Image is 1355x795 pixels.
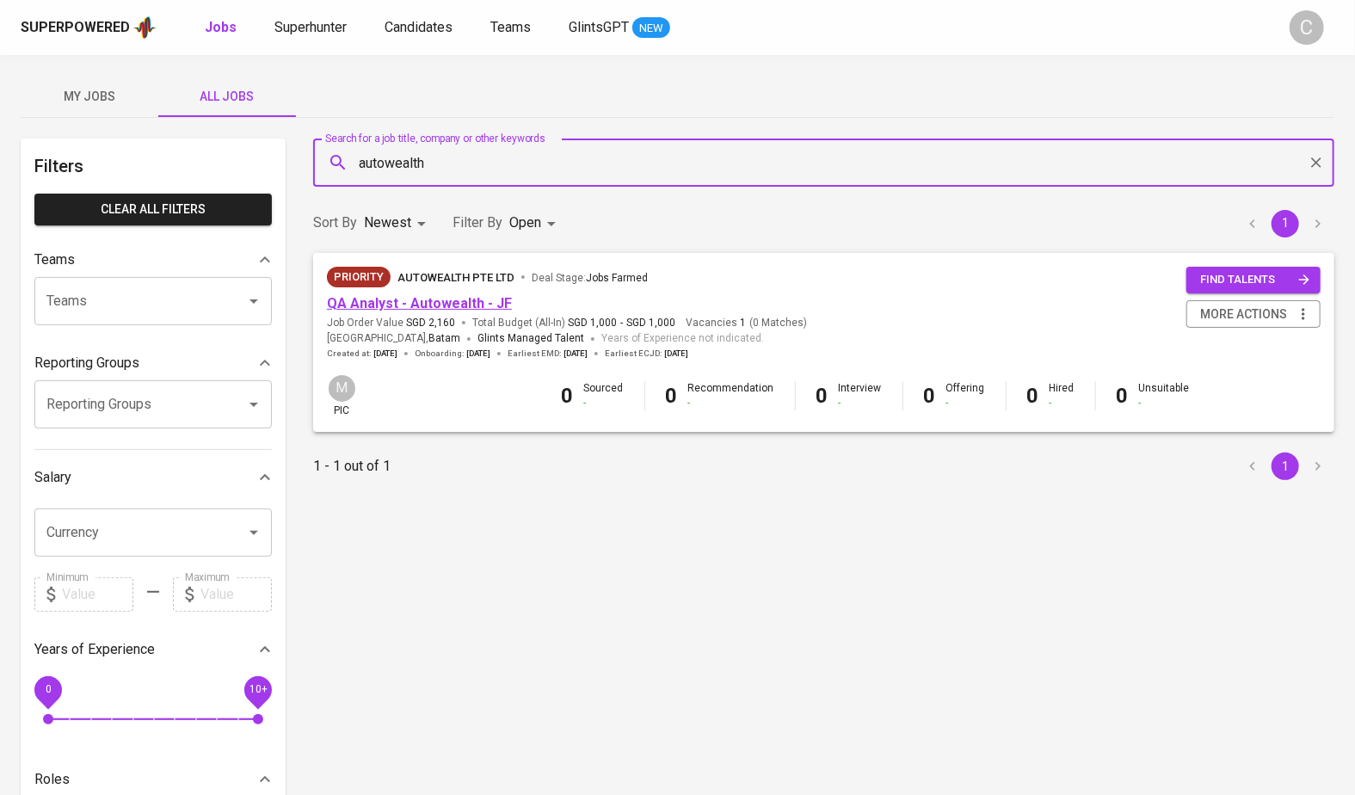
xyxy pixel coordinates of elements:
a: Jobs [205,17,240,39]
button: Open [242,289,266,313]
div: - [584,396,624,410]
b: 0 [924,384,936,408]
button: Open [242,392,266,416]
nav: pagination navigation [1236,210,1334,237]
div: - [1139,396,1190,410]
span: Job Order Value [327,316,455,330]
span: Superhunter [274,19,347,35]
button: page 1 [1272,453,1299,480]
div: M [327,373,357,404]
b: 0 [816,384,828,408]
a: Teams [490,17,534,39]
p: Filter By [453,213,502,233]
div: - [839,396,882,410]
p: Years of Experience [34,639,155,660]
span: Deal Stage : [532,272,648,284]
div: - [946,396,985,410]
div: - [688,396,774,410]
div: Unsuitable [1139,381,1190,410]
p: Teams [34,250,75,270]
span: NEW [632,20,670,37]
b: 0 [1027,384,1039,408]
span: more actions [1200,304,1287,325]
span: Earliest ECJD : [605,348,688,360]
input: Value [200,577,272,612]
span: SGD 1,000 [626,316,675,330]
a: QA Analyst - Autowealth - JF [327,295,512,311]
input: Value [62,577,133,612]
div: Salary [34,460,272,495]
span: 0 [45,683,51,695]
span: Vacancies ( 0 Matches ) [686,316,807,330]
div: Years of Experience [34,632,272,667]
nav: pagination navigation [1236,453,1334,480]
span: [GEOGRAPHIC_DATA] , [327,330,460,348]
button: Clear All filters [34,194,272,225]
span: [DATE] [564,348,588,360]
span: - [620,316,623,330]
span: SGD 1,000 [568,316,617,330]
b: 0 [1117,384,1129,408]
a: GlintsGPT NEW [569,17,670,39]
span: GlintsGPT [569,19,629,35]
div: Teams [34,243,272,277]
span: Open [509,214,541,231]
span: 10+ [249,683,267,695]
span: [DATE] [373,348,397,360]
div: Open [509,207,562,239]
span: All Jobs [169,86,286,108]
b: 0 [562,384,574,408]
p: Newest [364,213,411,233]
a: Candidates [385,17,456,39]
p: Reporting Groups [34,353,139,373]
span: Priority [327,268,391,286]
button: Open [242,521,266,545]
b: Jobs [205,19,237,35]
div: C [1290,10,1324,45]
p: Salary [34,467,71,488]
span: Earliest EMD : [508,348,588,360]
div: Hired [1050,381,1075,410]
span: AUTOWEALTH PTE LTD [397,271,514,284]
span: Total Budget (All-In) [472,316,675,330]
p: Sort By [313,213,357,233]
span: Years of Experience not indicated. [601,330,764,348]
span: 1 [737,316,746,330]
a: Superhunter [274,17,350,39]
img: app logo [133,15,157,40]
button: more actions [1186,300,1321,329]
h6: Filters [34,152,272,180]
div: New Job received from Demand Team [327,267,391,287]
div: Interview [839,381,882,410]
div: Superpowered [21,18,130,38]
span: SGD 2,160 [406,316,455,330]
span: find talents [1200,270,1310,290]
span: Candidates [385,19,453,35]
span: Batam [428,330,460,348]
a: Superpoweredapp logo [21,15,157,40]
div: Reporting Groups [34,346,272,380]
span: Onboarding : [415,348,490,360]
button: find talents [1186,267,1321,293]
div: Newest [364,207,432,239]
span: Clear All filters [48,199,258,220]
b: 0 [666,384,678,408]
div: pic [327,373,357,418]
div: Recommendation [688,381,774,410]
span: My Jobs [31,86,148,108]
button: Clear [1304,151,1328,175]
div: Offering [946,381,985,410]
span: [DATE] [664,348,688,360]
span: [DATE] [466,348,490,360]
span: Teams [490,19,531,35]
p: 1 - 1 out of 1 [313,456,391,477]
span: Created at : [327,348,397,360]
div: - [1050,396,1075,410]
span: Glints Managed Talent [477,332,584,344]
span: Jobs Farmed [586,272,648,284]
button: page 1 [1272,210,1299,237]
p: Roles [34,769,70,790]
div: Sourced [584,381,624,410]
